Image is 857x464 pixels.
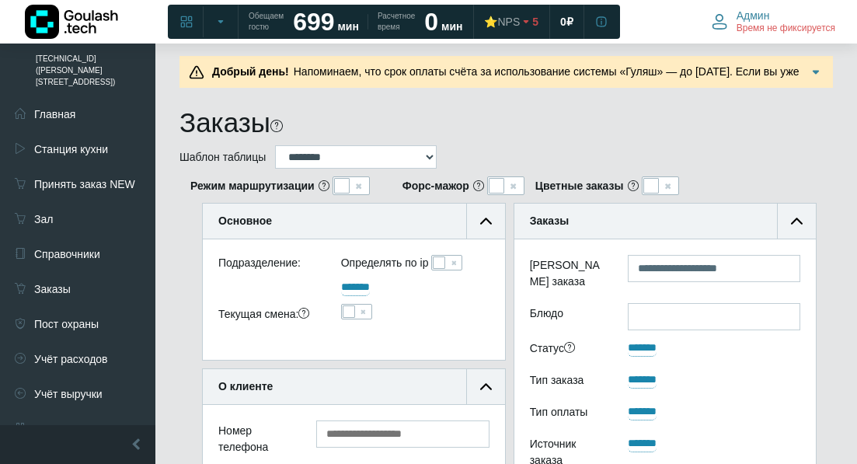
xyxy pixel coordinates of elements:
div: Тип оплаты [518,402,616,426]
a: ⭐NPS 5 [475,8,548,36]
b: Форс-мажор [402,178,469,194]
div: Текущая смена: [207,304,329,328]
img: Логотип компании Goulash.tech [25,5,118,39]
b: Заказы [530,215,569,227]
h1: Заказы [179,106,270,139]
a: Обещаем гостю 699 мин Расчетное время 0 мин [239,8,472,36]
b: Добрый день! [212,65,289,78]
span: Время не фиксируется [737,23,835,35]
span: Расчетное время [378,11,415,33]
img: collapse [480,215,492,227]
span: ₽ [566,15,573,29]
label: [PERSON_NAME] заказа [518,255,616,295]
label: Блюдо [518,303,616,330]
img: collapse [791,215,803,227]
img: Подробнее [808,65,824,80]
strong: 0 [424,8,438,36]
span: мин [337,20,358,33]
b: Цветные заказы [535,178,624,194]
b: Режим маршрутизации [190,178,315,194]
div: Номер телефона [207,420,305,461]
strong: 699 [293,8,334,36]
span: Напоминаем, что срок оплаты счёта за использование системы «Гуляш» — до [DATE]. Если вы уже произ... [207,65,800,110]
span: NPS [497,16,520,28]
label: Шаблон таблицы [179,149,266,166]
span: мин [441,20,462,33]
button: Админ Время не фиксируется [702,5,845,38]
span: 5 [532,15,538,29]
div: Тип заказа [518,370,616,394]
span: Админ [737,9,770,23]
div: ⭐ [484,15,520,29]
b: О клиенте [218,380,273,392]
img: collapse [480,381,492,392]
label: Определять по ip [341,255,429,271]
div: Статус [518,338,616,362]
div: Подразделение: [207,255,329,277]
a: 0 ₽ [551,8,583,36]
b: Основное [218,215,272,227]
span: 0 [560,15,566,29]
img: Предупреждение [189,65,204,80]
span: Обещаем гостю [249,11,284,33]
